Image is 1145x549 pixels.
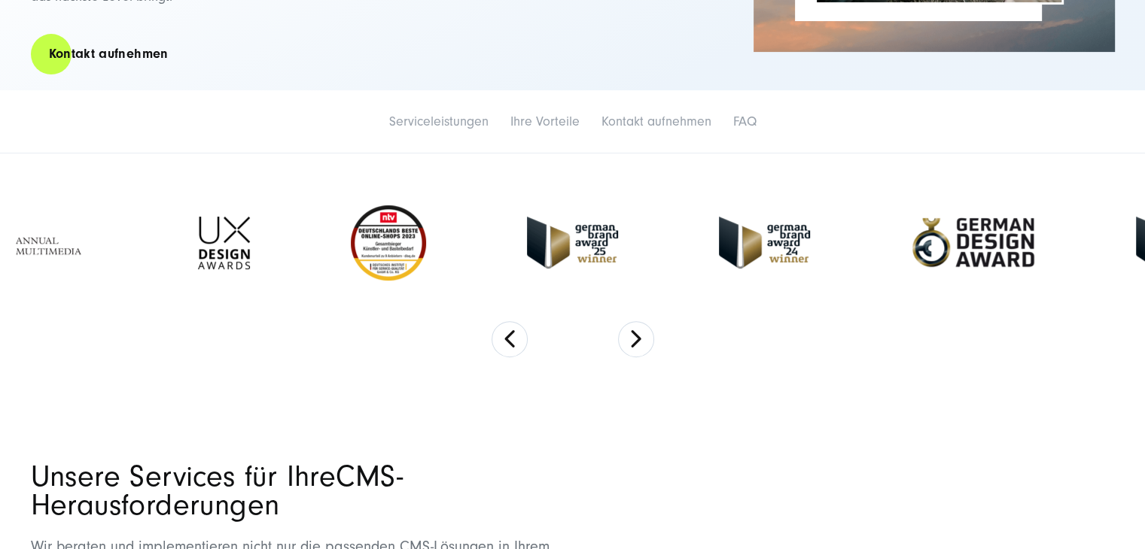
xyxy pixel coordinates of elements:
button: Previous [492,321,528,357]
a: Serviceleistungen [389,114,489,129]
img: Deutschlands beste Online Shops 2023 - boesner - Kunde - SUNZINET [351,205,426,281]
a: Ihre Vorteile [510,114,580,129]
span: Unsere Services für Ihre [31,460,336,493]
img: German-Brand-Award - fullservice digital agentur SUNZINET [719,217,810,268]
img: UX-Design-Awards - fullservice digital agentur SUNZINET [198,217,250,269]
button: Next [618,321,654,357]
img: German-Design-Award - fullservice digital agentur SUNZINET [911,217,1035,268]
a: FAQ [733,114,757,129]
img: German Brand Award winner 2025 - Full Service Digital Agentur SUNZINET [527,217,618,268]
a: Kontakt aufnehmen [601,114,711,129]
span: CMS- Herausforderungen [31,460,403,522]
img: Full Service Digitalagentur - Annual Multimedia Awards [5,217,97,269]
a: Kontakt aufnehmen [31,32,187,75]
